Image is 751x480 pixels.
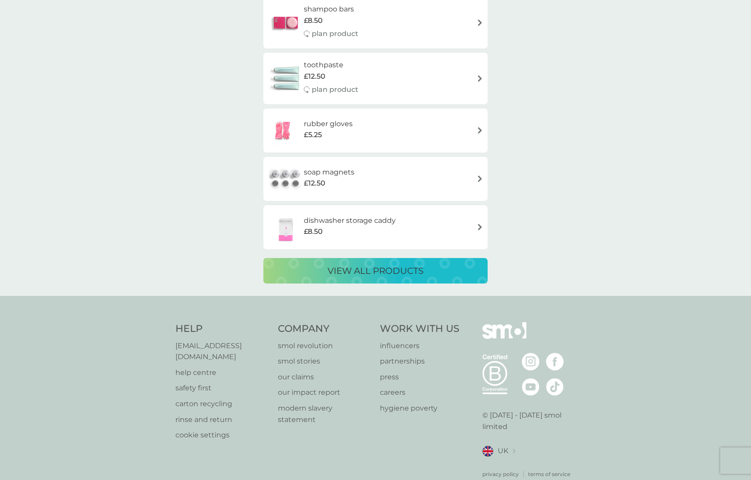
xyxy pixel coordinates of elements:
img: toothpaste [268,63,304,94]
a: smol revolution [278,340,372,352]
h6: dishwasher storage caddy [304,215,396,226]
a: [EMAIL_ADDRESS][DOMAIN_NAME] [175,340,269,363]
p: plan product [312,28,358,40]
a: carton recycling [175,398,269,410]
h4: Work With Us [380,322,459,336]
a: hygiene poverty [380,403,459,414]
span: £5.25 [304,129,322,141]
p: © [DATE] - [DATE] smol limited [482,410,576,432]
img: visit the smol Tiktok page [546,378,564,396]
a: press [380,371,459,383]
img: arrow right [477,75,483,82]
img: smol [482,322,526,352]
a: careers [380,387,459,398]
img: visit the smol Facebook page [546,353,564,371]
a: cookie settings [175,429,269,441]
button: view all products [263,258,488,284]
a: our claims [278,371,372,383]
span: £12.50 [304,71,325,82]
img: rubber gloves [268,115,299,146]
img: select a new location [513,449,515,454]
span: £8.50 [304,226,323,237]
h6: soap magnets [304,167,354,178]
p: view all products [328,264,423,278]
span: £8.50 [304,15,323,26]
img: arrow right [477,175,483,182]
a: terms of service [528,470,570,478]
img: shampoo bars [268,7,304,38]
a: modern slavery statement [278,403,372,425]
span: UK [498,445,508,457]
p: plan product [312,84,358,95]
h6: rubber gloves [304,118,353,130]
img: arrow right [477,224,483,230]
h6: shampoo bars [304,4,358,15]
a: our impact report [278,387,372,398]
a: help centre [175,367,269,378]
span: £12.50 [304,178,325,189]
img: visit the smol Youtube page [522,378,540,396]
a: safety first [175,382,269,394]
a: partnerships [380,356,459,367]
a: influencers [380,340,459,352]
a: privacy policy [482,470,519,478]
h4: Help [175,322,269,336]
img: visit the smol Instagram page [522,353,540,371]
a: rinse and return [175,414,269,425]
img: soap magnets [268,164,304,194]
img: arrow right [477,127,483,134]
img: UK flag [482,446,493,457]
img: dishwasher storage caddy [268,212,304,243]
h4: Company [278,322,372,336]
a: smol stories [278,356,372,367]
img: arrow right [477,19,483,26]
h6: toothpaste [304,59,358,71]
